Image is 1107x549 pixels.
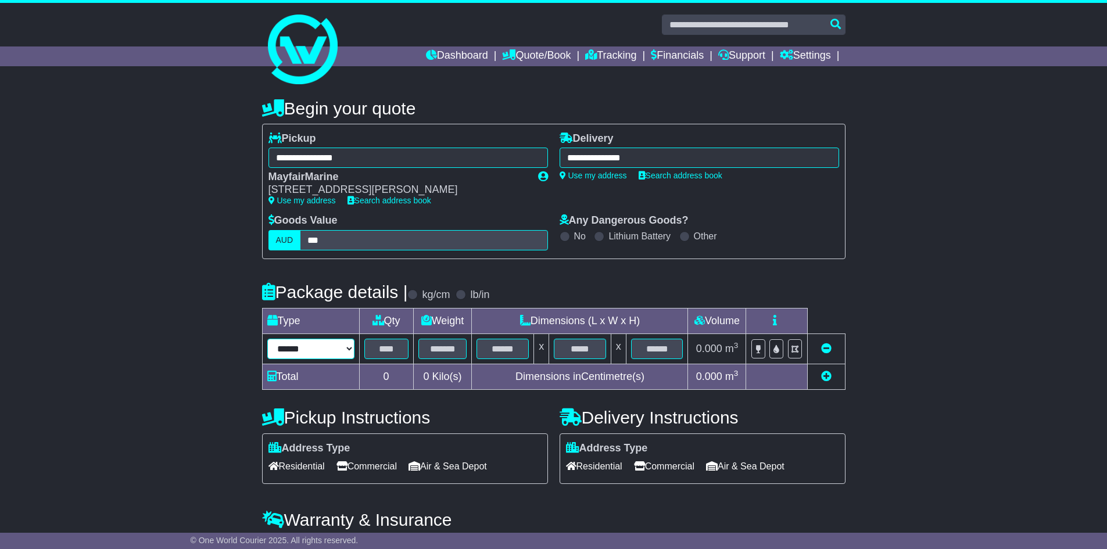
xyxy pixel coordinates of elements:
[734,369,739,378] sup: 3
[585,46,636,66] a: Tracking
[426,46,488,66] a: Dashboard
[359,308,413,333] td: Qty
[262,408,548,427] h4: Pickup Instructions
[780,46,831,66] a: Settings
[734,341,739,350] sup: 3
[472,308,688,333] td: Dimensions (L x W x H)
[560,408,846,427] h4: Delivery Instructions
[560,132,614,145] label: Delivery
[268,214,338,227] label: Goods Value
[336,457,397,475] span: Commercial
[566,457,622,475] span: Residential
[268,230,301,250] label: AUD
[534,333,549,364] td: x
[634,457,694,475] span: Commercial
[821,371,832,382] a: Add new item
[423,371,429,382] span: 0
[611,333,626,364] td: x
[268,196,336,205] a: Use my address
[651,46,704,66] a: Financials
[725,343,739,354] span: m
[696,343,722,354] span: 0.000
[262,510,846,529] h4: Warranty & Insurance
[359,364,413,389] td: 0
[566,442,648,455] label: Address Type
[262,364,359,389] td: Total
[639,171,722,180] a: Search address book
[560,171,627,180] a: Use my address
[608,231,671,242] label: Lithium Battery
[413,308,472,333] td: Weight
[502,46,571,66] a: Quote/Book
[268,171,526,184] div: MayfairMarine
[821,343,832,354] a: Remove this item
[470,289,489,302] label: lb/in
[191,536,359,545] span: © One World Courier 2025. All rights reserved.
[262,99,846,118] h4: Begin your quote
[268,442,350,455] label: Address Type
[472,364,688,389] td: Dimensions in Centimetre(s)
[706,457,784,475] span: Air & Sea Depot
[262,308,359,333] td: Type
[262,282,408,302] h4: Package details |
[347,196,431,205] a: Search address book
[422,289,450,302] label: kg/cm
[718,46,765,66] a: Support
[413,364,472,389] td: Kilo(s)
[268,184,526,196] div: [STREET_ADDRESS][PERSON_NAME]
[409,457,487,475] span: Air & Sea Depot
[696,371,722,382] span: 0.000
[694,231,717,242] label: Other
[560,214,689,227] label: Any Dangerous Goods?
[725,371,739,382] span: m
[268,457,325,475] span: Residential
[268,132,316,145] label: Pickup
[574,231,586,242] label: No
[688,308,746,333] td: Volume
